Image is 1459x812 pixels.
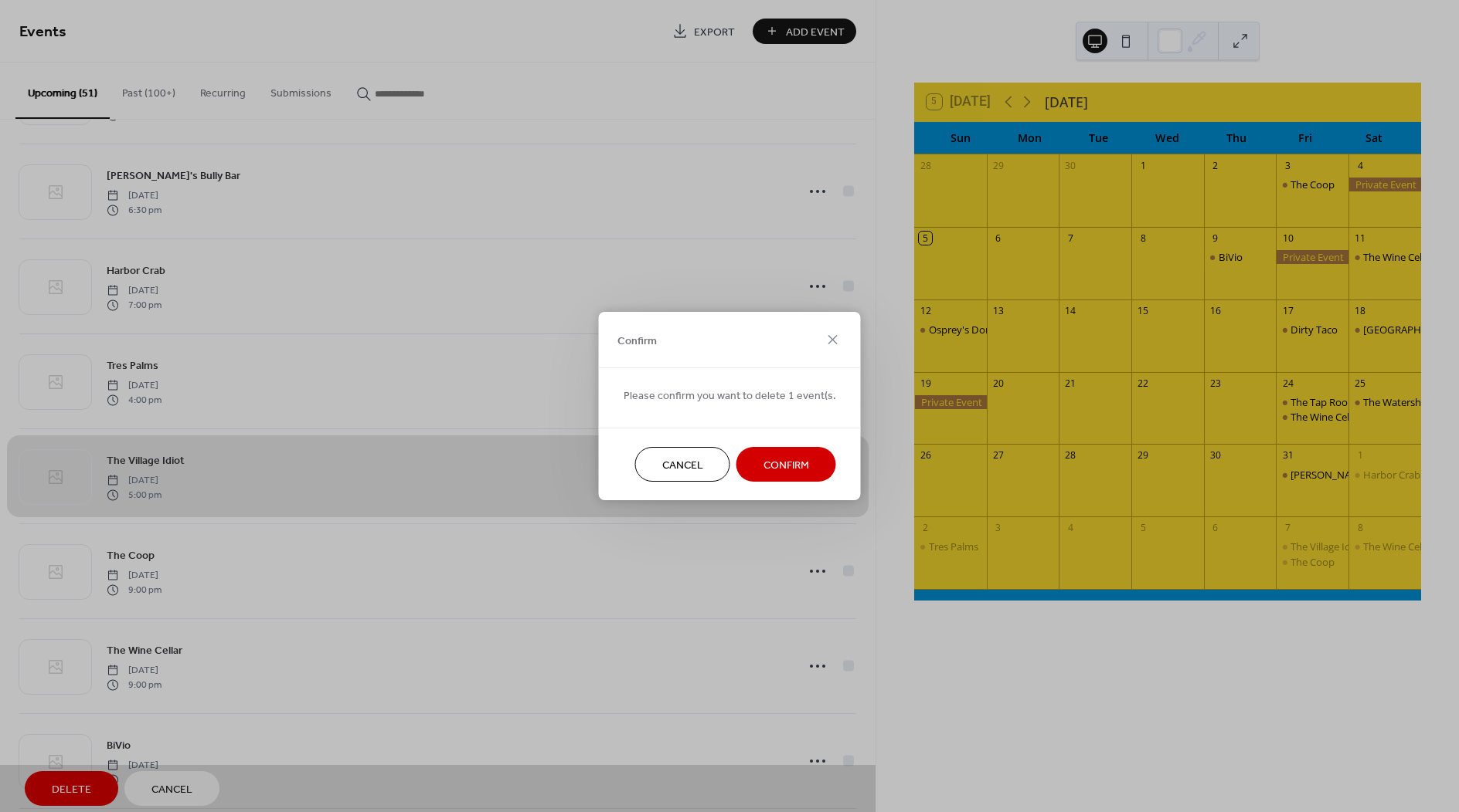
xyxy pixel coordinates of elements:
[736,447,836,482] button: Confirm
[662,458,703,474] span: Cancel
[764,458,809,474] span: Confirm
[617,333,657,349] span: Confirm
[635,447,730,482] button: Cancel
[624,388,836,404] span: Please confirm you want to delete 1 event(s.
